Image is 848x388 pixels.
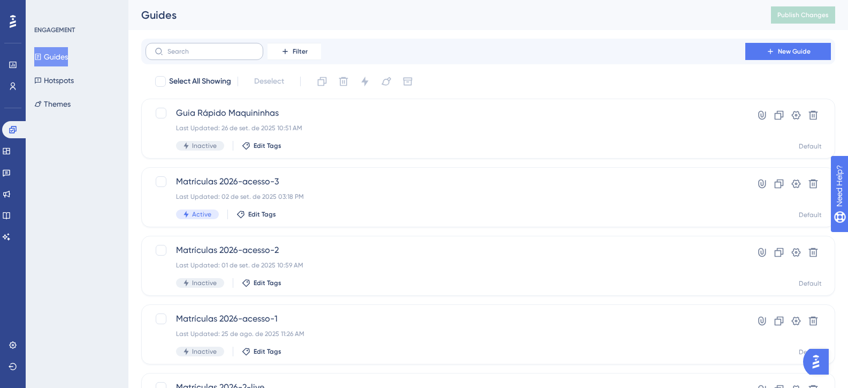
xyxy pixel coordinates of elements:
[167,48,254,55] input: Search
[141,8,744,23] div: Guides
[176,330,715,338] div: Last Updated: 25 de ago. de 2025 11:26 AM
[242,279,281,287] button: Edit Tags
[254,279,281,287] span: Edit Tags
[254,347,281,356] span: Edit Tags
[176,124,715,132] div: Last Updated: 26 de set. de 2025 10:51 AM
[254,75,284,88] span: Deselect
[176,175,715,188] span: Matrículas 2026-acesso-3
[34,26,75,34] div: ENGAGEMENT
[34,94,71,114] button: Themes
[254,141,281,150] span: Edit Tags
[169,75,231,88] span: Select All Showing
[176,107,715,120] span: Guia Rápido Maquininhas
[192,347,217,356] span: Inactive
[242,347,281,356] button: Edit Tags
[192,279,217,287] span: Inactive
[778,47,811,56] span: New Guide
[34,47,68,66] button: Guides
[771,6,835,24] button: Publish Changes
[799,142,822,151] div: Default
[242,141,281,150] button: Edit Tags
[799,279,822,288] div: Default
[192,210,211,219] span: Active
[803,346,835,378] iframe: UserGuiding AI Assistant Launcher
[268,43,321,60] button: Filter
[799,211,822,219] div: Default
[777,11,829,19] span: Publish Changes
[799,348,822,356] div: Default
[34,71,74,90] button: Hotspots
[248,210,276,219] span: Edit Tags
[245,72,294,91] button: Deselect
[192,141,217,150] span: Inactive
[176,261,715,270] div: Last Updated: 01 de set. de 2025 10:59 AM
[176,192,715,201] div: Last Updated: 02 de set. de 2025 03:18 PM
[25,3,67,16] span: Need Help?
[176,244,715,257] span: Matrículas 2026-acesso-2
[236,210,276,219] button: Edit Tags
[293,47,308,56] span: Filter
[176,312,715,325] span: Matrículas 2026-acesso-1
[745,43,831,60] button: New Guide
